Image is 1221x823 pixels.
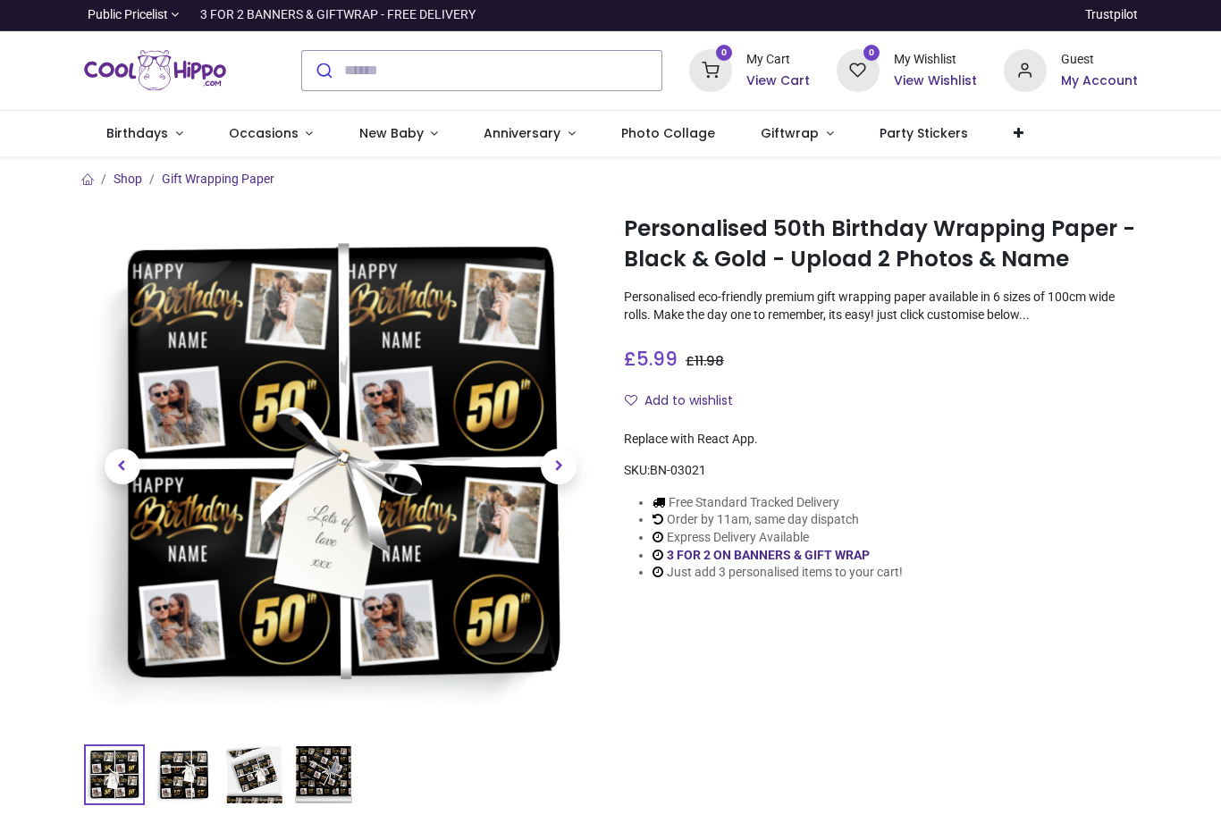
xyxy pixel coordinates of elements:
span: 5.99 [636,346,678,372]
img: Personalised 50th Birthday Wrapping Paper - Black & Gold - Upload 2 Photos & Name [86,746,143,803]
div: 3 FOR 2 BANNERS & GIFTWRAP - FREE DELIVERY [200,6,476,24]
div: My Cart [746,51,810,69]
a: 0 [689,62,732,76]
span: £ [686,352,724,370]
span: Giftwrap [761,124,819,142]
li: Free Standard Tracked Delivery [653,494,903,512]
span: Photo Collage [621,124,715,142]
a: Trustpilot [1085,6,1138,24]
a: My Account [1061,72,1138,90]
a: 0 [837,62,880,76]
li: Express Delivery Available [653,529,903,547]
a: Next [520,287,597,646]
div: Guest [1061,51,1138,69]
a: Giftwrap [738,111,857,157]
img: BN-03021-02 [156,746,213,803]
span: BN-03021 [650,463,706,477]
sup: 0 [863,45,880,62]
span: Occasions [229,124,299,142]
img: BN-03021-04 [295,746,352,803]
a: Public Pricelist [84,6,180,24]
button: Submit [302,51,344,90]
span: £ [624,346,678,372]
a: New Baby [336,111,461,157]
li: Just add 3 personalised items to your cart! [653,564,903,582]
div: Replace with React App. [624,431,1138,449]
a: 3 FOR 2 ON BANNERS & GIFT WRAP [667,548,870,562]
a: Shop [114,172,142,186]
span: Anniversary [484,124,560,142]
span: New Baby [359,124,424,142]
li: Order by 11am, same day dispatch [653,511,903,529]
a: Logo of Cool Hippo [84,46,227,96]
a: View Wishlist [894,72,977,90]
sup: 0 [716,45,733,62]
a: Anniversary [461,111,599,157]
div: SKU: [624,462,1138,480]
span: Public Pricelist [88,6,168,24]
span: Party Stickers [880,124,968,142]
span: Birthdays [106,124,168,142]
a: Occasions [206,111,336,157]
button: Add to wishlistAdd to wishlist [624,386,748,416]
i: Add to wishlist [625,394,637,407]
p: Personalised eco-friendly premium gift wrapping paper available in 6 sizes of 100cm wide rolls. M... [624,289,1138,323]
img: BN-03021-03 [225,746,282,803]
span: Next [541,449,577,484]
span: Previous [105,449,140,484]
h1: Personalised 50th Birthday Wrapping Paper - Black & Gold - Upload 2 Photos & Name [624,214,1138,275]
a: Previous [84,287,161,646]
a: Gift Wrapping Paper [162,172,274,186]
a: Birthdays [84,111,206,157]
img: Personalised 50th Birthday Wrapping Paper - Black & Gold - Upload 2 Photos & Name [84,210,598,724]
div: My Wishlist [894,51,977,69]
a: View Cart [746,72,810,90]
img: Cool Hippo [84,46,227,96]
span: 11.98 [695,352,724,370]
